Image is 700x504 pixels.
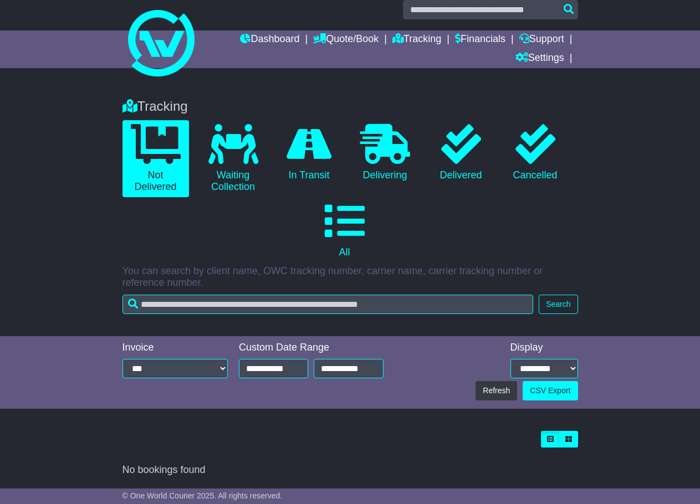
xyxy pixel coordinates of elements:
div: Display [510,342,578,354]
a: CSV Export [523,381,578,400]
a: Dashboard [240,30,299,49]
a: Waiting Collection [200,120,267,197]
div: Invoice [122,342,228,354]
p: You can search by client name, OWC tracking number, carrier name, carrier tracking number or refe... [122,265,578,289]
a: Settings [515,49,564,68]
div: Custom Date Range [239,342,384,354]
a: Cancelled [504,120,567,186]
a: Quote/Book [313,30,379,49]
a: In Transit [278,120,341,186]
span: © One World Courier 2025. All rights reserved. [122,491,283,500]
a: Not Delivered [122,120,189,197]
a: Delivering [352,120,418,186]
div: Tracking [117,99,584,115]
button: Search [539,295,578,314]
div: No bookings found [122,464,578,476]
a: Tracking [392,30,441,49]
a: Financials [455,30,505,49]
a: Support [519,30,564,49]
a: Delivered [430,120,493,186]
button: Refresh [476,381,517,400]
a: All [122,197,567,263]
